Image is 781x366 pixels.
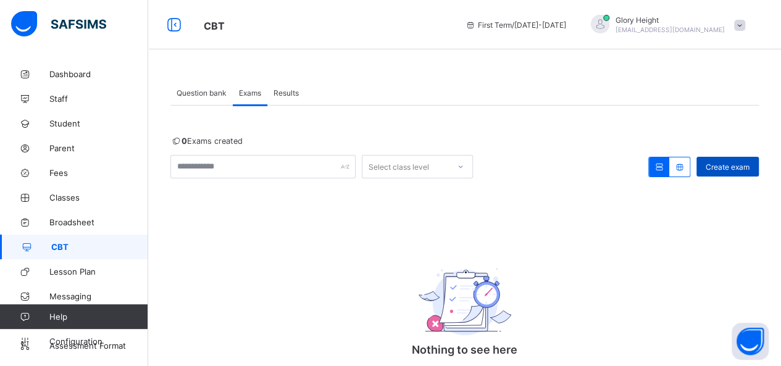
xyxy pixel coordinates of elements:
[616,15,725,25] span: Glory Height
[49,69,148,79] span: Dashboard
[706,162,750,172] span: Create exam
[419,268,511,335] img: empty_exam.25ac31c7e64bfa8fcc0a6b068b22d071.svg
[341,343,588,356] p: Nothing to see here
[274,88,299,98] span: Results
[49,267,148,277] span: Lesson Plan
[578,15,751,35] div: GloryHeight
[616,26,725,33] span: [EMAIL_ADDRESS][DOMAIN_NAME]
[239,88,261,98] span: Exams
[732,323,769,360] button: Open asap
[49,291,148,301] span: Messaging
[177,88,227,98] span: Question bank
[51,242,148,252] span: CBT
[182,136,187,146] b: 0
[170,136,243,146] span: Exams created
[49,312,148,322] span: Help
[11,11,106,37] img: safsims
[49,336,148,346] span: Configuration
[49,193,148,202] span: Classes
[49,143,148,153] span: Parent
[49,94,148,104] span: Staff
[466,20,566,30] span: session/term information
[49,119,148,128] span: Student
[369,155,429,178] div: Select class level
[204,20,225,32] span: CBT
[49,217,148,227] span: Broadsheet
[49,168,148,178] span: Fees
